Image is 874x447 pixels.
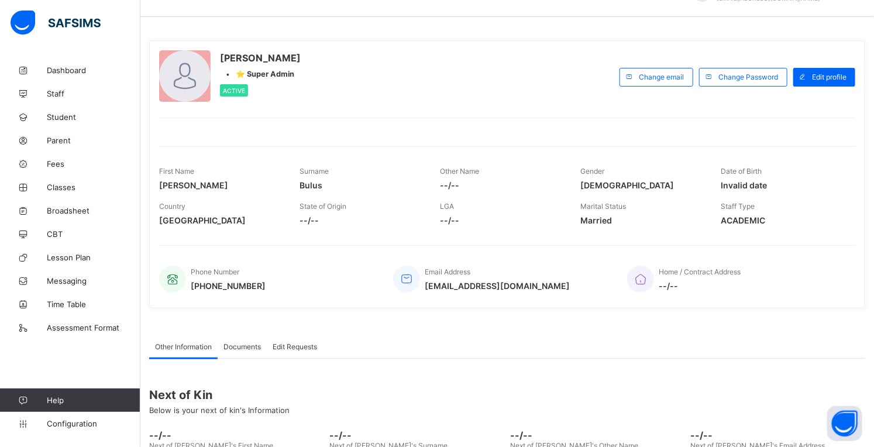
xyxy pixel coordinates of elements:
[191,281,266,291] span: [PHONE_NUMBER]
[159,215,282,225] span: [GEOGRAPHIC_DATA]
[47,112,140,122] span: Student
[827,406,862,441] button: Open asap
[721,167,762,176] span: Date of Birth
[440,215,563,225] span: --/--
[149,405,290,415] span: Below is your next of kin's Information
[300,202,346,211] span: State of Origin
[223,87,245,94] span: Active
[159,167,194,176] span: First Name
[580,167,604,176] span: Gender
[721,180,844,190] span: Invalid date
[659,267,741,276] span: Home / Contract Address
[191,267,239,276] span: Phone Number
[639,73,684,81] span: Change email
[659,281,741,291] span: --/--
[273,342,317,351] span: Edit Requests
[159,180,282,190] span: [PERSON_NAME]
[440,202,454,211] span: LGA
[220,70,301,78] div: •
[47,183,140,192] span: Classes
[425,281,570,291] span: [EMAIL_ADDRESS][DOMAIN_NAME]
[47,89,140,98] span: Staff
[580,180,703,190] span: [DEMOGRAPHIC_DATA]
[510,429,685,441] span: --/--
[223,342,261,351] span: Documents
[149,388,865,402] span: Next of Kin
[47,136,140,145] span: Parent
[47,396,140,405] span: Help
[159,202,185,211] span: Country
[691,429,866,441] span: --/--
[47,323,140,332] span: Assessment Format
[47,66,140,75] span: Dashboard
[300,167,329,176] span: Surname
[155,342,212,351] span: Other Information
[440,167,479,176] span: Other Name
[47,159,140,169] span: Fees
[580,215,703,225] span: Married
[721,202,755,211] span: Staff Type
[236,70,294,78] span: ⭐ Super Admin
[330,429,505,441] span: --/--
[718,73,778,81] span: Change Password
[425,267,470,276] span: Email Address
[580,202,626,211] span: Marital Status
[300,215,422,225] span: --/--
[47,276,140,286] span: Messaging
[721,215,844,225] span: ACADEMIC
[47,206,140,215] span: Broadsheet
[47,229,140,239] span: CBT
[11,11,101,35] img: safsims
[47,300,140,309] span: Time Table
[300,180,422,190] span: Bulus
[47,419,140,428] span: Configuration
[149,429,324,441] span: --/--
[812,73,847,81] span: Edit profile
[220,52,301,64] span: [PERSON_NAME]
[440,180,563,190] span: --/--
[47,253,140,262] span: Lesson Plan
